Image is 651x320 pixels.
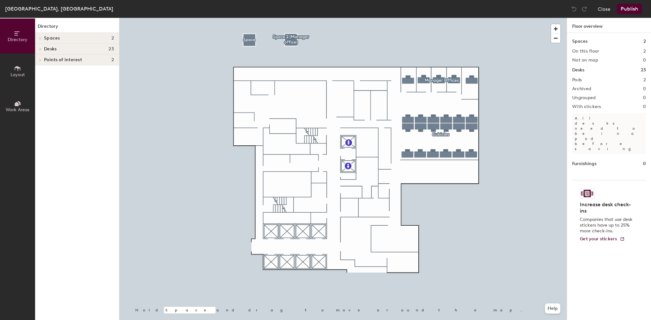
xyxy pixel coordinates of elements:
span: 2 [111,57,114,62]
img: Undo [571,6,577,12]
h2: 2 [643,77,646,83]
h2: 0 [643,104,646,109]
h2: 0 [643,95,646,100]
span: Desks [44,47,56,52]
span: Spaces [44,36,60,41]
h1: Desks [572,67,584,74]
h2: 2 [643,49,646,54]
button: Help [545,303,560,314]
p: All desks need to be in a pod before saving [572,113,646,154]
h2: Pods [572,77,582,83]
h1: Directory [35,23,119,33]
h1: Floor overview [567,18,651,33]
img: Sticker logo [580,188,595,199]
h2: 0 [643,86,646,91]
img: Redo [581,6,587,12]
span: Get your stickers [580,236,617,242]
button: Close [598,4,610,14]
button: Publish [617,4,642,14]
span: Work Areas [6,107,29,113]
span: Directory [8,37,27,42]
p: Companies that use desk stickers have up to 25% more check-ins. [580,217,634,234]
span: 2 [111,36,114,41]
h4: Increase desk check-ins [580,201,634,214]
span: Points of interest [44,57,82,62]
span: 23 [108,47,114,52]
h2: Ungrouped [572,95,596,100]
h2: Archived [572,86,591,91]
h2: 0 [643,58,646,63]
h2: Not on map [572,58,598,63]
span: Layout [11,72,25,77]
div: [GEOGRAPHIC_DATA], [GEOGRAPHIC_DATA] [5,5,113,13]
h2: With stickers [572,104,601,109]
h1: Spaces [572,38,587,45]
h1: 0 [643,160,646,167]
h1: 23 [641,67,646,74]
h1: Furnishings [572,160,596,167]
a: Get your stickers [580,236,625,242]
h1: 2 [643,38,646,45]
h2: On this floor [572,49,599,54]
